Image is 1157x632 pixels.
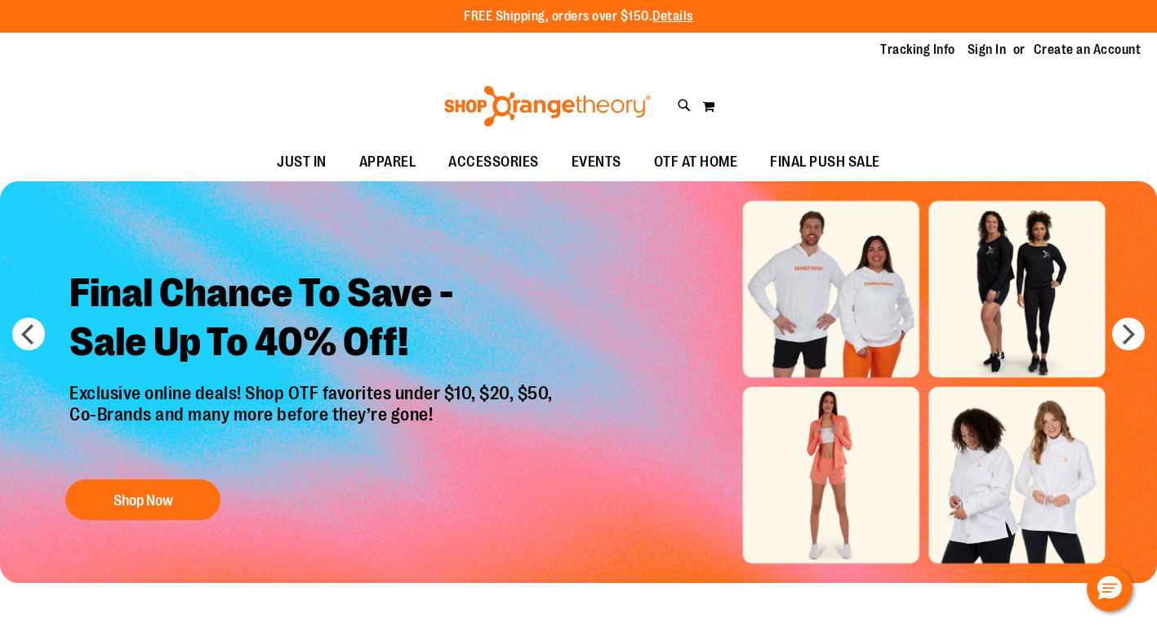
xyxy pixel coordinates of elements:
[968,41,1007,59] a: Sign In
[652,9,693,24] a: Details
[880,41,955,59] a: Tracking Info
[57,256,569,383] h2: Final Chance To Save - Sale Up To 40% Off!
[1087,566,1133,612] button: Hello, have a question? Let’s chat.
[572,144,621,180] span: EVENTS
[432,144,555,181] a: ACCESSORIES
[359,144,416,180] span: APPAREL
[1034,41,1141,59] a: Create an Account
[754,144,897,181] a: FINAL PUSH SALE
[57,256,569,528] a: Final Chance To Save -Sale Up To 40% Off! Exclusive online deals! Shop OTF favorites under $10, $...
[638,144,754,181] a: OTF AT HOME
[555,144,638,181] a: EVENTS
[442,86,653,127] img: Shop Orangetheory
[464,7,693,26] p: FREE Shipping, orders over $150.
[65,479,220,520] button: Shop Now
[654,144,738,180] span: OTF AT HOME
[260,144,343,181] a: JUST IN
[1112,318,1145,350] button: next
[57,383,569,463] p: Exclusive online deals! Shop OTF favorites under $10, $20, $50, Co-Brands and many more before th...
[12,318,45,350] button: prev
[277,144,327,180] span: JUST IN
[770,144,880,180] span: FINAL PUSH SALE
[448,144,539,180] span: ACCESSORIES
[343,144,433,181] a: APPAREL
